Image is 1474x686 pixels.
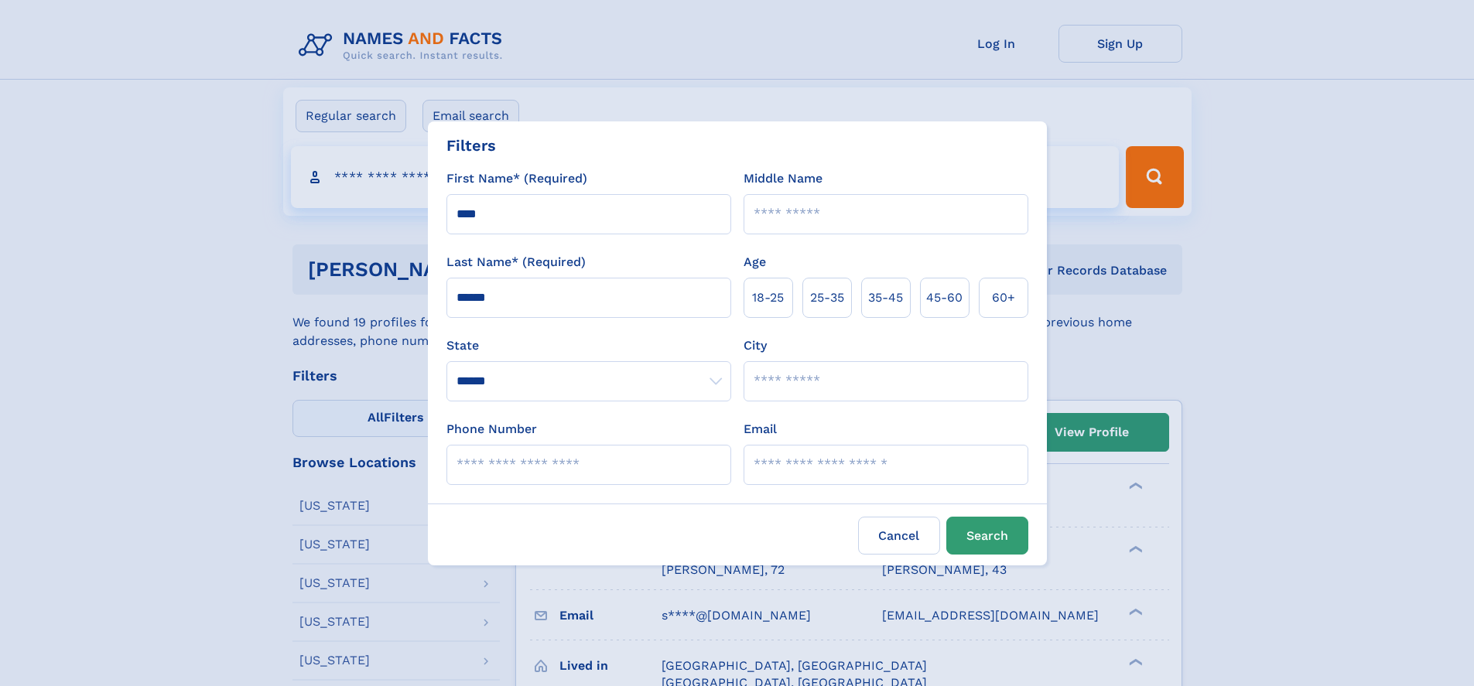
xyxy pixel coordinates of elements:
[946,517,1028,555] button: Search
[992,288,1015,307] span: 60+
[752,288,784,307] span: 18‑25
[744,336,767,355] label: City
[446,420,537,439] label: Phone Number
[810,288,844,307] span: 25‑35
[446,336,731,355] label: State
[744,253,766,271] label: Age
[446,253,586,271] label: Last Name* (Required)
[446,134,496,157] div: Filters
[744,420,777,439] label: Email
[926,288,963,307] span: 45‑60
[858,517,940,555] label: Cancel
[744,169,822,188] label: Middle Name
[868,288,903,307] span: 35‑45
[446,169,587,188] label: First Name* (Required)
